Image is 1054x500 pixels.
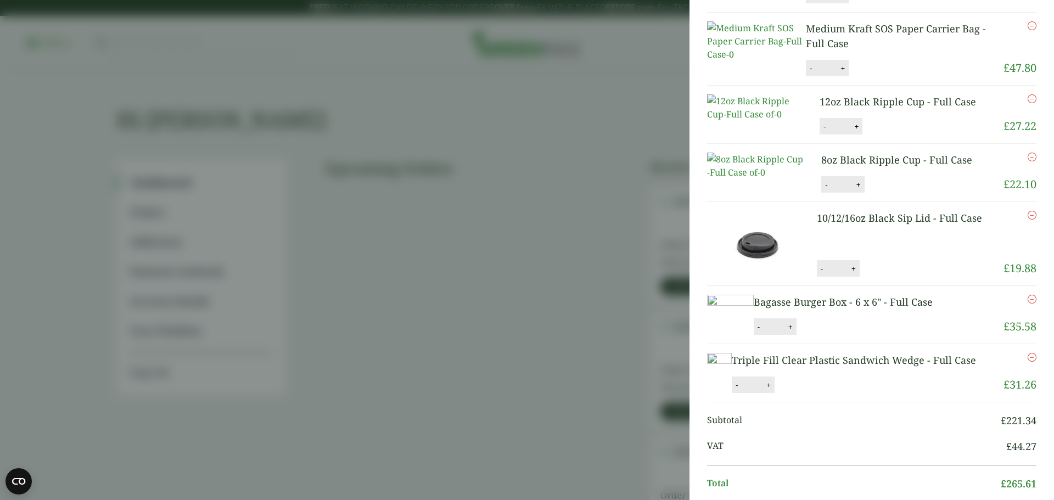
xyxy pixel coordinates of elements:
[1003,261,1010,276] span: £
[707,476,1001,491] span: Total
[1001,477,1006,490] span: £
[754,322,763,332] button: -
[1003,60,1036,75] bdi: 47.80
[1003,119,1010,133] span: £
[1006,440,1036,453] bdi: 44.27
[822,180,831,189] button: -
[707,94,806,121] img: 12oz Black Ripple Cup-Full Case of-0
[806,64,815,73] button: -
[1028,295,1036,304] a: Remove this item
[1003,319,1036,334] bdi: 35.58
[1003,377,1010,392] span: £
[707,153,806,179] img: 8oz Black Ripple Cup -Full Case of-0
[1003,377,1036,392] bdi: 31.26
[707,21,806,61] img: Medium Kraft SOS Paper Carrier Bag-Full Case-0
[1001,414,1036,427] bdi: 221.34
[1003,319,1010,334] span: £
[5,468,32,495] button: Open CMP widget
[1001,414,1006,427] span: £
[853,180,864,189] button: +
[1003,177,1036,192] bdi: 22.10
[821,153,972,166] a: 8oz Black Ripple Cup - Full Case
[806,22,986,50] a: Medium Kraft SOS Paper Carrier Bag - Full Case
[848,264,859,273] button: +
[732,353,976,367] a: Triple Fill Clear Plastic Sandwich Wedge - Full Case
[707,413,1001,428] span: Subtotal
[707,439,1006,454] span: VAT
[1003,261,1036,276] bdi: 19.88
[1028,211,1036,220] a: Remove this item
[785,322,796,332] button: +
[837,64,848,73] button: +
[1003,119,1036,133] bdi: 27.22
[1028,94,1036,103] a: Remove this item
[1028,21,1036,30] a: Remove this item
[1001,477,1036,490] bdi: 265.61
[1003,177,1010,192] span: £
[1003,60,1010,75] span: £
[732,380,741,390] button: -
[1028,353,1036,362] a: Remove this item
[817,211,982,224] a: 10/12/16oz Black Sip Lid - Full Case
[763,380,774,390] button: +
[851,122,862,131] button: +
[1006,440,1012,453] span: £
[820,95,976,108] a: 12oz Black Ripple Cup - Full Case
[820,122,829,131] button: -
[1028,153,1036,161] a: Remove this item
[817,264,826,273] button: -
[754,295,933,308] a: Bagasse Burger Box - 6 x 6" - Full Case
